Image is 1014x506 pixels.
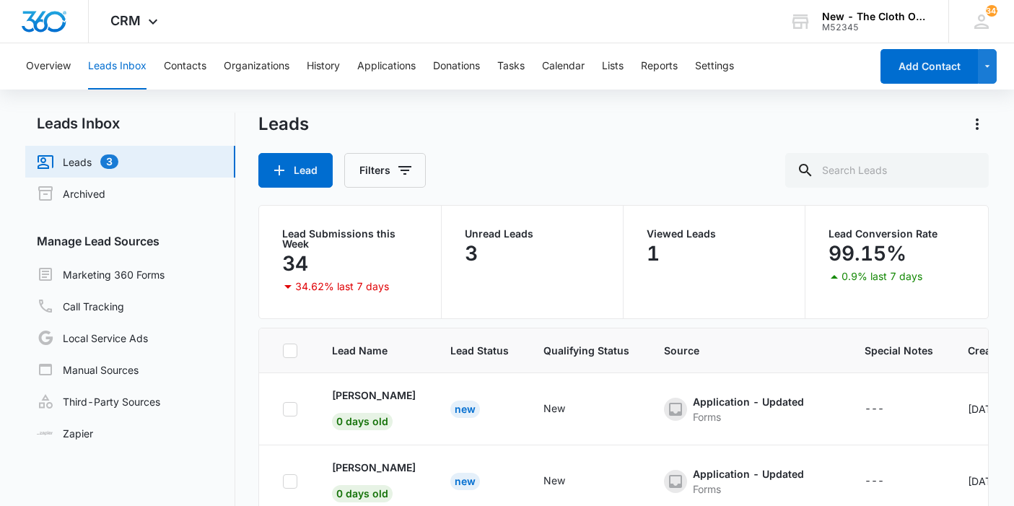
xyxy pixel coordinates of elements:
[332,460,416,500] a: [PERSON_NAME]0 days old
[433,43,480,90] button: Donations
[986,5,997,17] div: notifications count
[332,485,393,502] span: 0 days old
[307,43,340,90] button: History
[602,43,624,90] button: Lists
[344,153,426,188] button: Filters
[865,401,884,418] div: ---
[664,343,830,358] span: Source
[25,232,235,250] h3: Manage Lead Sources
[865,473,884,490] div: ---
[465,242,478,265] p: 3
[497,43,525,90] button: Tasks
[465,229,600,239] p: Unread Leads
[865,401,910,418] div: - - Select to Edit Field
[829,242,906,265] p: 99.15%
[88,43,147,90] button: Leads Inbox
[647,229,782,239] p: Viewed Leads
[543,343,629,358] span: Qualifying Status
[822,22,927,32] div: account id
[880,49,978,84] button: Add Contact
[332,388,416,403] p: [PERSON_NAME]
[37,185,105,202] a: Archived
[693,409,804,424] div: Forms
[695,43,734,90] button: Settings
[37,329,148,346] a: Local Service Ads
[693,466,804,481] div: Application - Updated
[450,473,480,490] div: New
[332,388,416,427] a: [PERSON_NAME]0 days old
[865,473,910,490] div: - - Select to Edit Field
[37,153,118,170] a: Leads3
[37,361,139,378] a: Manual Sources
[842,271,922,282] p: 0.9% last 7 days
[282,252,308,275] p: 34
[968,474,1007,489] div: [DATE]
[450,403,480,415] a: New
[693,481,804,497] div: Forms
[543,473,565,488] div: New
[450,343,509,358] span: Lead Status
[357,43,416,90] button: Applications
[37,266,165,283] a: Marketing 360 Forms
[450,401,480,418] div: New
[542,43,585,90] button: Calendar
[26,43,71,90] button: Overview
[693,394,804,409] div: Application - Updated
[332,460,416,475] p: [PERSON_NAME]
[543,401,591,418] div: - - Select to Edit Field
[282,229,417,249] p: Lead Submissions this Week
[641,43,678,90] button: Reports
[543,473,591,490] div: - - Select to Edit Field
[164,43,206,90] button: Contacts
[110,13,141,28] span: CRM
[37,393,160,410] a: Third-Party Sources
[968,343,1007,358] span: Created
[986,5,997,17] span: 342
[785,153,989,188] input: Search Leads
[543,401,565,416] div: New
[664,394,830,424] div: - - Select to Edit Field
[25,113,235,134] h2: Leads Inbox
[822,11,927,22] div: account name
[224,43,289,90] button: Organizations
[295,282,389,292] p: 34.62% last 7 days
[865,343,933,358] span: Special Notes
[332,413,393,430] span: 0 days old
[258,113,309,135] h1: Leads
[37,426,93,441] a: Zapier
[829,229,964,239] p: Lead Conversion Rate
[332,343,416,358] span: Lead Name
[664,466,830,497] div: - - Select to Edit Field
[647,242,660,265] p: 1
[450,475,480,487] a: New
[968,401,1007,416] div: [DATE]
[37,297,124,315] a: Call Tracking
[966,113,989,136] button: Actions
[258,153,333,188] button: Lead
